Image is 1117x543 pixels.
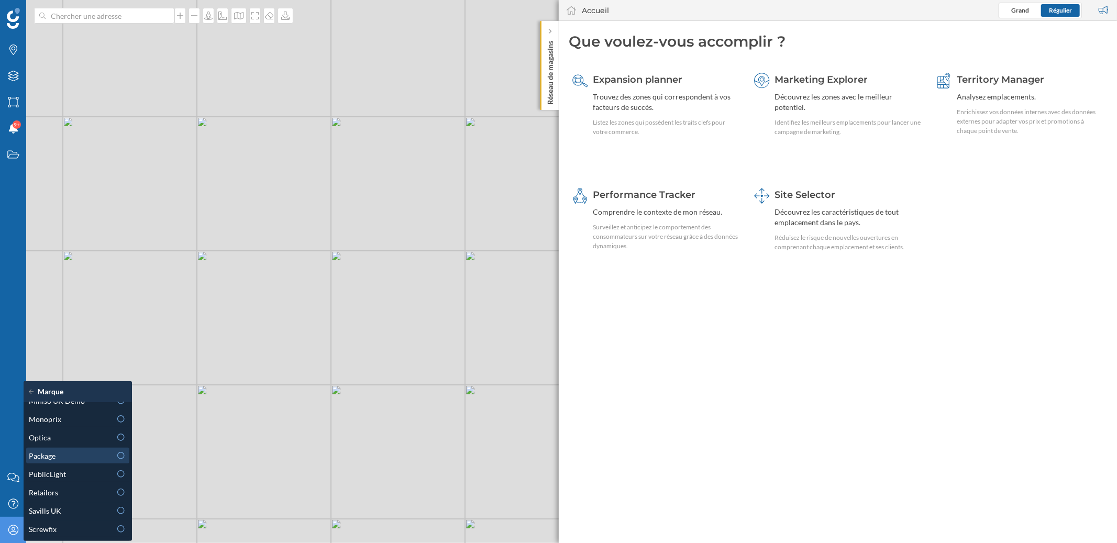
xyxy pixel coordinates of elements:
div: Listez les zones qui possèdent les traits clefs pour votre commerce. [593,118,740,137]
span: Screwfix [29,524,57,535]
div: Accueil [582,5,610,16]
div: Identifiez les meilleurs emplacements pour lancer une campagne de marketing. [775,118,922,137]
div: Que voulez-vous accomplir ? [569,31,1107,51]
p: Réseau de magasins [545,37,555,105]
div: Surveillez et anticipez le comportement des consommateurs sur votre réseau grâce à des données dy... [593,223,740,251]
img: Logo Geoblink [7,8,20,29]
span: Assistance [21,7,72,17]
span: PublicLight [29,469,66,480]
div: Comprendre le contexte de mon réseau. [593,207,740,217]
span: Retailors [29,487,58,498]
div: Marque [29,386,127,397]
img: search-areas.svg [572,73,588,88]
div: Trouvez des zones qui correspondent à vos facteurs de succès. [593,92,740,113]
div: Enrichissez vos données internes avec des données externes pour adapter vos prix et promotions à ... [957,107,1103,136]
img: monitoring-360.svg [572,188,588,204]
span: Site Selector [775,189,836,201]
span: Territory Manager [957,74,1044,85]
span: Savills UK [29,505,61,516]
div: Découvrez les caractéristiques de tout emplacement dans le pays. [775,207,922,228]
div: Réduisez le risque de nouvelles ouvertures en comprenant chaque emplacement et ses clients. [775,233,922,252]
span: Grand [1011,6,1029,14]
div: Découvrez les zones avec le meilleur potentiel. [775,92,922,113]
span: Expansion planner [593,74,683,85]
span: Monoprix [29,414,61,425]
img: explorer.svg [754,73,770,88]
span: Package [29,450,56,461]
span: 9+ [14,119,20,130]
span: Marketing Explorer [775,74,868,85]
span: Régulier [1049,6,1072,14]
span: Performance Tracker [593,189,696,201]
div: Analysez emplacements. [957,92,1103,102]
img: dashboards-manager.svg [754,188,770,204]
img: territory-manager.svg [936,73,952,88]
span: Optica [29,432,51,443]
